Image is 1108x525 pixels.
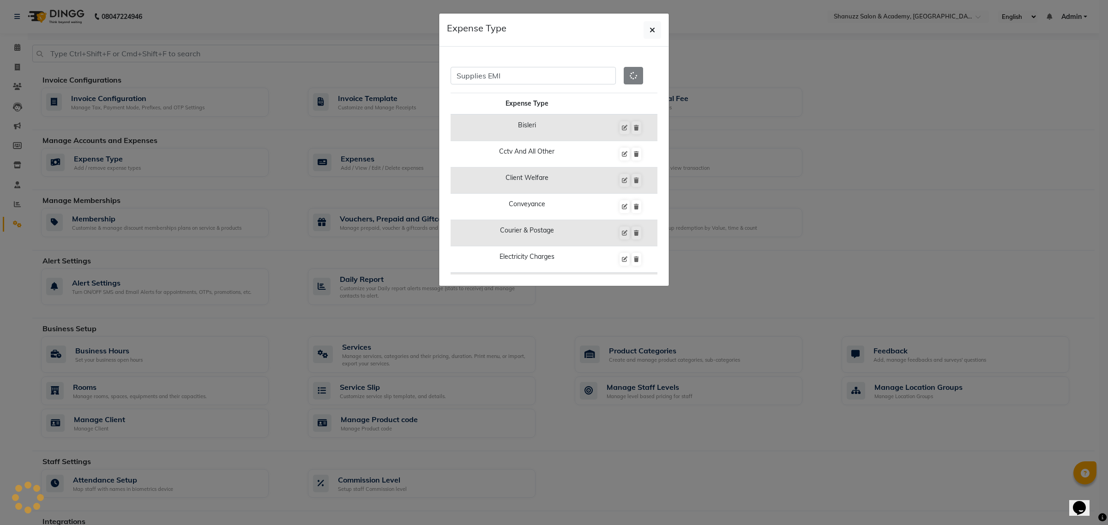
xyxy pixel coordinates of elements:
[451,246,603,273] td: Electricity Charges
[451,220,603,246] td: Courier & Postage
[1069,488,1099,516] iframe: chat widget
[451,273,603,299] td: Employee Loan
[447,21,506,35] h5: Expense Type
[451,194,603,220] td: Conveyance
[451,67,616,84] input: Enter New Expense Type
[451,93,603,115] th: Expense Type
[451,167,603,194] td: Client Welfare
[451,114,603,141] td: Bisleri
[451,141,603,167] td: Cctv And All Other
